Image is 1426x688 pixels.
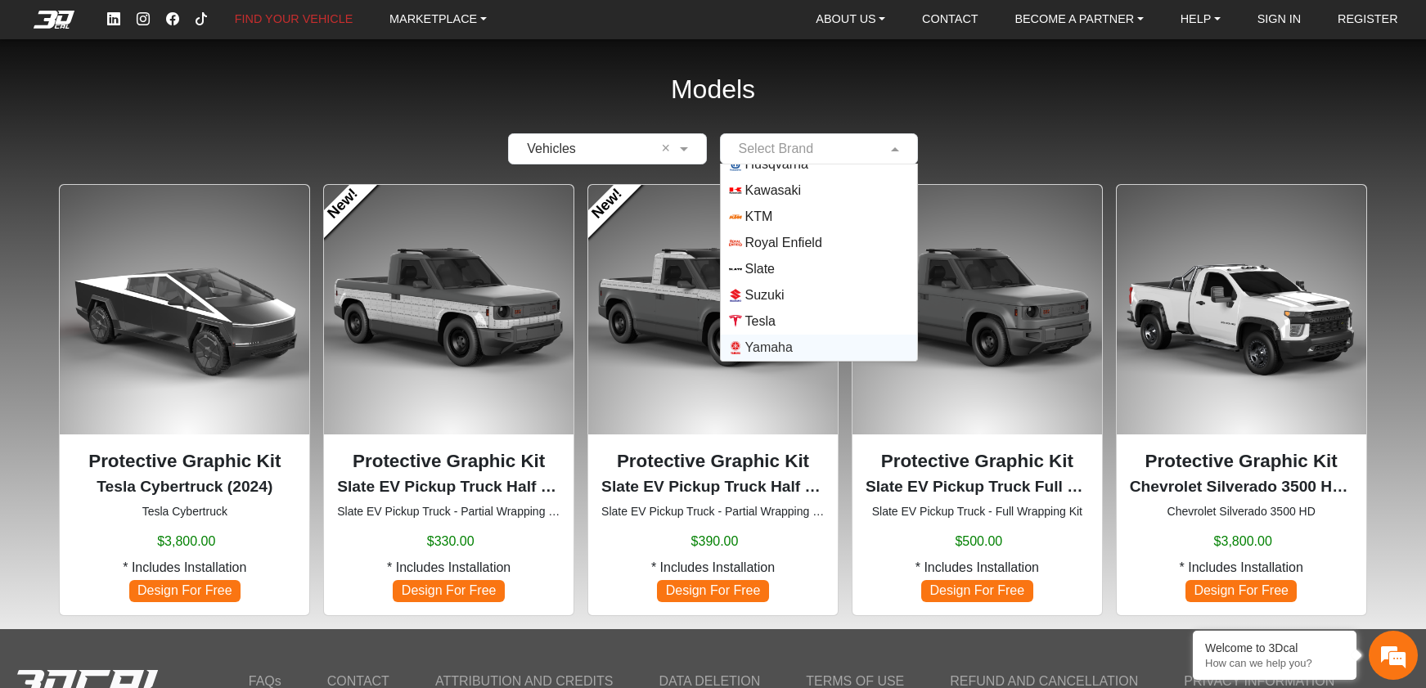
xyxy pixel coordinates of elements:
img: Kawasaki [729,184,742,197]
img: EV Pickup Truck Full Set2026 [852,185,1102,434]
div: Slate EV Pickup Truck - Full Wrapping Kit [852,184,1103,616]
ng-dropdown-panel: Options List [720,164,918,362]
span: Design For Free [921,580,1032,602]
span: Conversation [8,512,110,524]
span: Design For Free [1185,580,1297,602]
div: Slate EV Pickup Truck - Partial Wrapping Kit [587,184,839,616]
p: Protective Graphic Kit [73,447,296,475]
a: FIND YOUR VEHICLE [228,7,359,32]
h2: Models [671,52,755,127]
a: New! [575,171,641,237]
span: $390.00 [691,532,739,551]
a: MARKETPLACE [383,7,493,32]
p: Protective Graphic Kit [1130,447,1353,475]
small: Tesla Cybertruck [73,503,296,520]
span: $3,800.00 [157,532,215,551]
span: Design For Free [129,580,241,602]
div: Articles [210,483,312,534]
img: Yamaha [729,341,742,354]
p: How can we help you? [1205,657,1344,669]
span: * Includes Installation [387,558,511,578]
span: * Includes Installation [915,558,1039,578]
p: Protective Graphic Kit [337,447,560,475]
p: Chevrolet Silverado 3500 HD (2020-2023) [1130,475,1353,499]
img: Tesla [729,315,742,328]
span: $500.00 [955,532,1002,551]
span: Yamaha [745,338,793,357]
div: FAQs [110,483,211,534]
span: Kawasaki [745,181,801,200]
img: Royal Enfield [729,236,742,250]
p: Slate EV Pickup Truck Half Bottom Set (2026) [337,475,560,499]
small: Slate EV Pickup Truck - Partial Wrapping Kit [337,503,560,520]
small: Slate EV Pickup Truck - Partial Wrapping Kit [601,503,825,520]
div: Tesla Cybertruck [59,184,310,616]
span: $3,800.00 [1214,532,1272,551]
small: Slate EV Pickup Truck - Full Wrapping Kit [866,503,1089,520]
img: Cybertrucknull2024 [60,185,309,434]
img: Silverado 3500 HDnull2020-2023 [1117,185,1366,434]
span: Suzuki [745,286,785,305]
span: Husqvarna [745,155,808,174]
span: Slate [745,259,775,279]
p: Protective Graphic Kit [866,447,1089,475]
span: Clean Field [662,139,676,159]
span: We're online! [95,192,226,348]
span: Design For Free [393,580,504,602]
div: Welcome to 3Dcal [1205,641,1344,654]
img: KTM [729,210,742,223]
p: Slate EV Pickup Truck Full Set (2026) [866,475,1089,499]
span: * Includes Installation [123,558,246,578]
span: Tesla [745,312,776,331]
img: EV Pickup TruckHalf Top Set2026 [588,185,838,434]
a: CONTACT [915,7,984,32]
span: Design For Free [657,580,768,602]
div: Chat with us now [110,86,299,107]
a: REGISTER [1331,7,1405,32]
div: Minimize live chat window [268,8,308,47]
img: EV Pickup TruckHalf Bottom Set2026 [324,185,574,434]
a: BECOME A PARTNER [1008,7,1149,32]
textarea: Type your message and hit 'Enter' [8,426,312,483]
div: Navigation go back [18,84,43,109]
span: $330.00 [427,532,475,551]
span: KTM [745,207,773,227]
div: Chevrolet Silverado 3500 HD [1116,184,1367,616]
span: * Includes Installation [1180,558,1303,578]
a: SIGN IN [1251,7,1308,32]
p: Tesla Cybertruck (2024) [73,475,296,499]
img: Husqvarna [729,158,742,171]
p: Protective Graphic Kit [601,447,825,475]
small: Chevrolet Silverado 3500 HD [1130,503,1353,520]
span: * Includes Installation [651,558,775,578]
p: Slate EV Pickup Truck Half Top Set (2026) [601,475,825,499]
a: ABOUT US [809,7,892,32]
a: New! [311,171,377,237]
img: Slate [729,263,742,276]
img: Suzuki [729,289,742,302]
div: Slate EV Pickup Truck - Partial Wrapping Kit [323,184,574,616]
a: HELP [1174,7,1227,32]
span: Royal Enfield [745,233,822,253]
